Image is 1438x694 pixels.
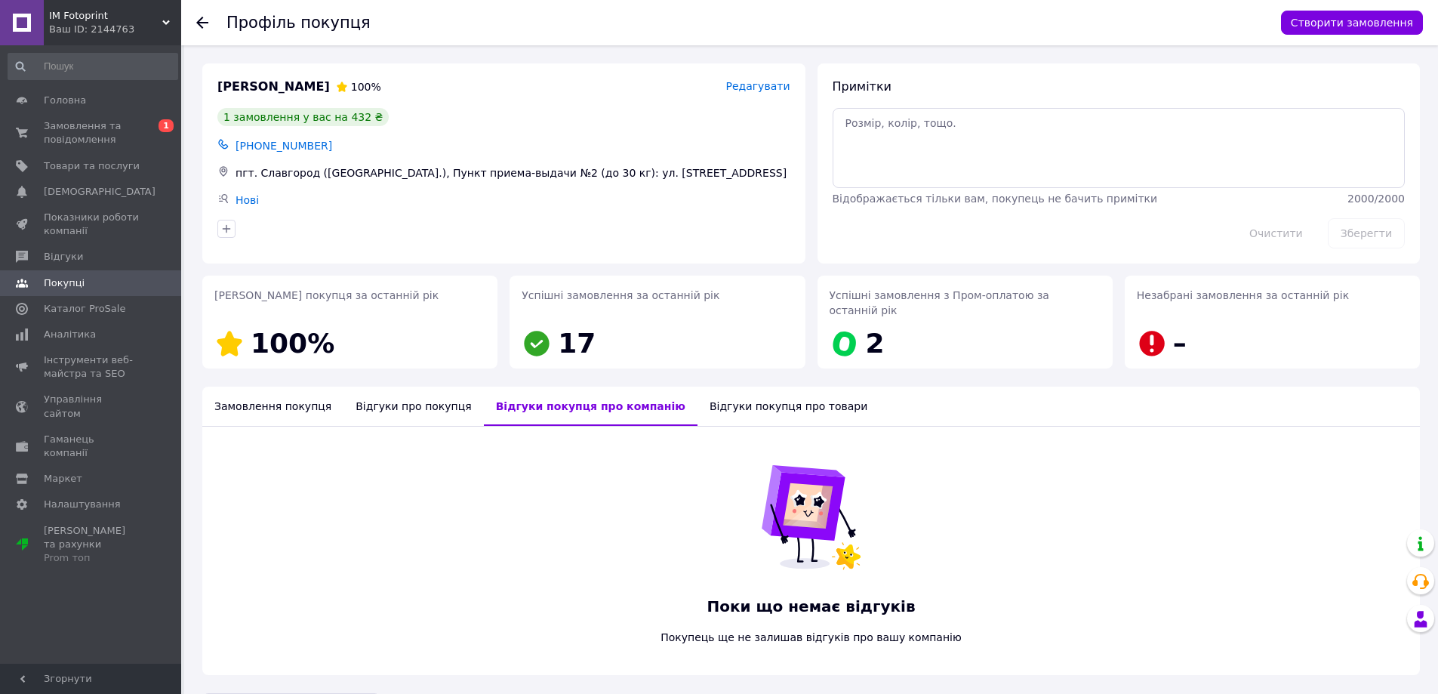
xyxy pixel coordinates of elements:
img: Поки що немає відгуків [751,457,872,578]
span: Покупці [44,276,85,290]
span: Поки що немає відгуків [639,596,984,618]
span: Показники роботи компанії [44,211,140,238]
div: пгт. Славгород ([GEOGRAPHIC_DATA].), Пункт приема-выдачи №2 (до 30 кг): ул. [STREET_ADDRESS] [232,162,793,184]
span: Товари та послуги [44,159,140,173]
span: [PERSON_NAME] та рахунки [44,524,140,566]
span: – [1173,328,1187,359]
span: Відгуки [44,250,83,264]
span: 2 [866,328,885,359]
div: Повернутися назад [196,15,208,30]
span: Управління сайтом [44,393,140,420]
a: Нові [236,194,259,206]
button: Створити замовлення [1281,11,1423,35]
span: Гаманець компанії [44,433,140,460]
span: Головна [44,94,86,107]
span: Аналітика [44,328,96,341]
span: 17 [558,328,596,359]
span: Успішні замовлення з Пром-оплатою за останній рік [830,289,1049,316]
span: Замовлення та повідомлення [44,119,140,147]
span: Налаштування [44,498,121,511]
div: Відгуки покупця про товари [697,387,879,426]
div: Ваш ID: 2144763 [49,23,181,36]
span: Редагувати [725,80,790,92]
span: [PERSON_NAME] покупця за останній рік [214,289,439,301]
span: ІМ Fotoprint [49,9,162,23]
span: 100% [251,328,334,359]
div: 1 замовлення у вас на 432 ₴ [217,108,389,126]
span: Інструменти веб-майстра та SEO [44,353,140,381]
span: 2000 / 2000 [1347,193,1405,205]
div: Відгуки покупця про компанію [484,387,697,426]
span: 1 [159,119,174,132]
input: Пошук [8,53,178,80]
div: Відгуки про покупця [343,387,483,426]
span: Успішні замовлення за останній рік [522,289,719,301]
span: Примітки [833,79,891,94]
span: Відображається тільки вам, покупець не бачить примітки [833,193,1158,205]
span: [PERSON_NAME] [217,79,330,96]
span: Маркет [44,472,82,486]
h1: Профіль покупця [226,14,371,32]
div: Замовлення покупця [202,387,343,426]
span: 100% [351,81,381,93]
span: [PHONE_NUMBER] [236,140,332,152]
span: [DEMOGRAPHIC_DATA] [44,185,156,199]
span: Каталог ProSale [44,302,125,316]
span: Покупець ще не залишав відгуків про вашу компанію [639,630,984,645]
span: Незабрані замовлення за останній рік [1137,289,1349,301]
div: Prom топ [44,551,140,565]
